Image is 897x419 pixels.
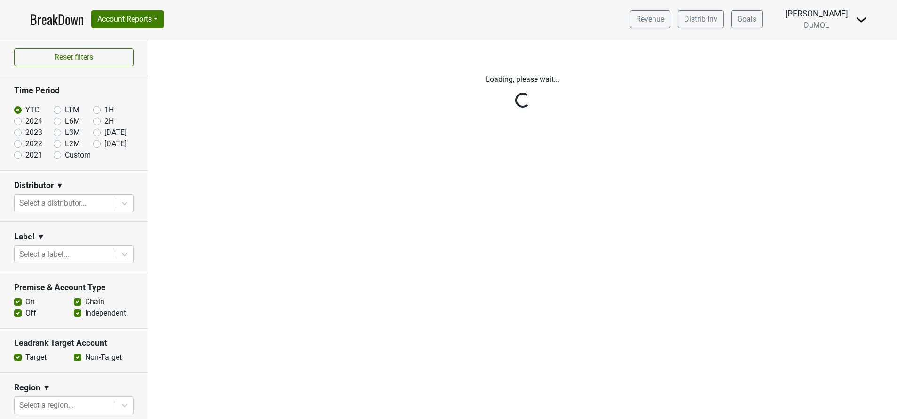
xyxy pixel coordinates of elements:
[262,74,784,85] p: Loading, please wait...
[856,14,867,25] img: Dropdown Menu
[630,10,670,28] a: Revenue
[30,9,84,29] a: BreakDown
[731,10,763,28] a: Goals
[678,10,724,28] a: Distrib Inv
[804,21,829,30] span: DuMOL
[785,8,848,20] div: [PERSON_NAME]
[91,10,164,28] button: Account Reports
